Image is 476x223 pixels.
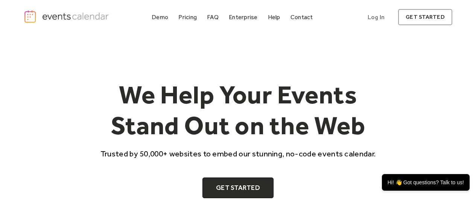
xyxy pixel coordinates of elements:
h1: We Help Your Events Stand Out on the Web [94,79,383,141]
div: Pricing [178,15,197,19]
a: Help [265,12,283,22]
div: Help [268,15,280,19]
a: home [24,10,111,23]
a: Pricing [175,12,200,22]
p: Trusted by 50,000+ websites to embed our stunning, no-code events calendar. [94,148,383,159]
a: FAQ [204,12,222,22]
a: Log In [360,9,392,25]
div: Enterprise [229,15,257,19]
a: get started [398,9,452,25]
div: Contact [290,15,313,19]
div: FAQ [207,15,219,19]
a: Contact [287,12,316,22]
div: Demo [152,15,168,19]
a: Get Started [202,177,274,199]
a: Demo [149,12,171,22]
a: Enterprise [226,12,260,22]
